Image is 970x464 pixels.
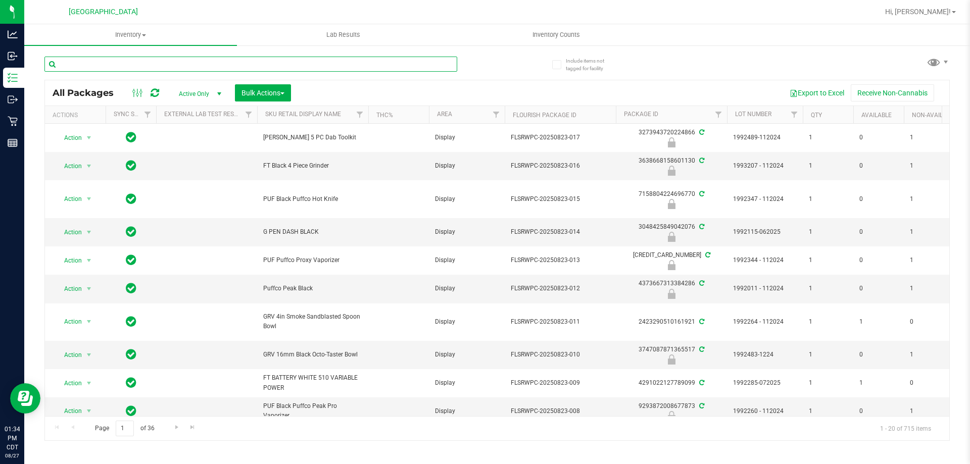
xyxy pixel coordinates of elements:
span: 0 [859,161,898,171]
iframe: Resource center [10,383,40,414]
span: Display [435,194,499,204]
span: In Sync [126,225,136,239]
span: Display [435,255,499,265]
span: FLSRWPC-20250823-015 [511,194,610,204]
span: PUF Black Puffco Hot Knife [263,194,362,204]
span: Action [55,159,82,173]
span: 0 [859,194,898,204]
span: 1992260 - 112024 [733,406,797,416]
div: [CREDIT_CARD_NUMBER] [614,250,729,270]
span: FLSRWPC-20250823-016 [511,161,610,171]
a: Inventory Counts [450,24,662,45]
span: 0 [859,133,898,142]
a: Inventory [24,24,237,45]
span: Display [435,350,499,359]
a: Flourish Package ID [513,112,576,119]
div: Quarantine [614,411,729,421]
span: In Sync [126,281,136,295]
span: FLSRWPC-20250823-014 [511,227,610,237]
span: In Sync [126,347,136,362]
span: In Sync [126,404,136,418]
span: select [83,159,95,173]
inline-svg: Outbound [8,94,18,105]
span: select [83,253,95,268]
inline-svg: Analytics [8,29,18,39]
span: In Sync [126,376,136,390]
span: 0 [910,317,948,327]
span: 1992489-112024 [733,133,797,142]
div: 9293872008677873 [614,401,729,421]
span: Action [55,131,82,145]
span: 1 - 20 of 715 items [872,421,939,436]
inline-svg: Reports [8,138,18,148]
a: Filter [488,106,505,123]
span: Lab Results [313,30,374,39]
div: 3638668158601130 [614,156,729,176]
span: In Sync [126,130,136,144]
a: Filter [710,106,727,123]
div: Quarantine [614,199,729,209]
span: Inventory Counts [519,30,594,39]
div: 3048425849042076 [614,222,729,242]
span: FLSRWPC-20250823-013 [511,255,610,265]
span: 1992285-072025 [733,378,797,388]
a: Filter [352,106,368,123]
a: Filter [786,106,803,123]
span: Inventory [24,30,237,39]
span: select [83,404,95,418]
span: Sync from Compliance System [704,251,710,259]
span: Action [55,282,82,296]
div: 2423290510161921 [614,317,729,327]
span: Action [55,253,82,268]
span: All Packages [53,87,124,98]
span: 1992264 - 112024 [733,317,797,327]
span: PUF Puffco Proxy Vaporizer [263,255,362,265]
span: 1 [910,284,948,293]
span: 1992347 - 112024 [733,194,797,204]
span: In Sync [126,192,136,206]
div: 7158804224696770 [614,189,729,209]
span: select [83,131,95,145]
span: Sync from Compliance System [698,346,704,353]
span: FLSRWPC-20250823-011 [511,317,610,327]
a: Non-Available [912,112,957,119]
span: In Sync [126,315,136,329]
span: 1992011 - 112024 [733,284,797,293]
span: Action [55,225,82,239]
input: Search Package ID, Item Name, SKU, Lot or Part Number... [44,57,457,72]
a: Lab Results [237,24,450,45]
span: 0 [910,378,948,388]
span: 1 [809,194,847,204]
div: Quarantine [614,137,729,147]
div: Actions [53,112,102,119]
span: 1 [809,161,847,171]
span: 1 [910,227,948,237]
span: FT BATTERY WHITE 510 VARIABLE POWER [263,373,362,392]
span: 1993207 - 112024 [733,161,797,171]
span: 1 [859,317,898,327]
span: 0 [859,284,898,293]
span: Display [435,317,499,327]
span: FT Black 4 Piece Grinder [263,161,362,171]
a: Go to the next page [169,421,184,434]
inline-svg: Retail [8,116,18,126]
span: 1992483-1224 [733,350,797,359]
span: [PERSON_NAME] 5 PC Dab Toolkit [263,133,362,142]
a: Package ID [624,111,658,118]
span: 1 [809,255,847,265]
span: 1 [809,227,847,237]
a: Go to the last page [185,421,200,434]
p: 08/27 [5,452,20,459]
span: 1 [859,378,898,388]
span: Display [435,133,499,142]
span: Action [55,376,82,390]
span: 0 [859,255,898,265]
div: 3747087871365517 [614,345,729,365]
div: 3273943720224866 [614,128,729,147]
div: Quarantine [614,289,729,299]
span: 0 [859,406,898,416]
span: 1 [910,194,948,204]
span: Sync from Compliance System [698,280,704,287]
span: PUF Black Puffco Peak Pro Vaporizer [263,401,362,421]
a: External Lab Test Result [164,111,244,118]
